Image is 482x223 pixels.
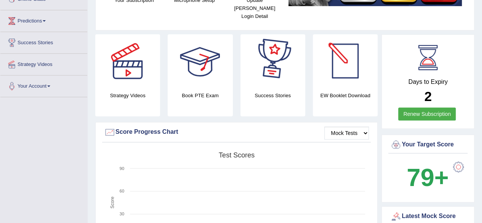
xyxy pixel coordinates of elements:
b: 2 [424,89,431,104]
div: Score Progress Chart [104,127,369,138]
b: 79+ [407,164,448,191]
text: 60 [120,189,124,193]
h4: Days to Expiry [390,79,466,85]
h4: Book PTE Exam [168,91,232,99]
div: Your Target Score [390,139,466,151]
div: Latest Mock Score [390,211,466,222]
a: Success Stories [0,32,87,51]
tspan: Test scores [219,151,255,159]
text: 90 [120,166,124,171]
h4: EW Booklet Download [313,91,378,99]
a: Your Account [0,75,87,95]
text: 30 [120,212,124,216]
a: Predictions [0,10,87,29]
h4: Success Stories [240,91,305,99]
tspan: Score [110,196,115,209]
a: Renew Subscription [398,107,456,120]
h4: Strategy Videos [95,91,160,99]
a: Strategy Videos [0,54,87,73]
